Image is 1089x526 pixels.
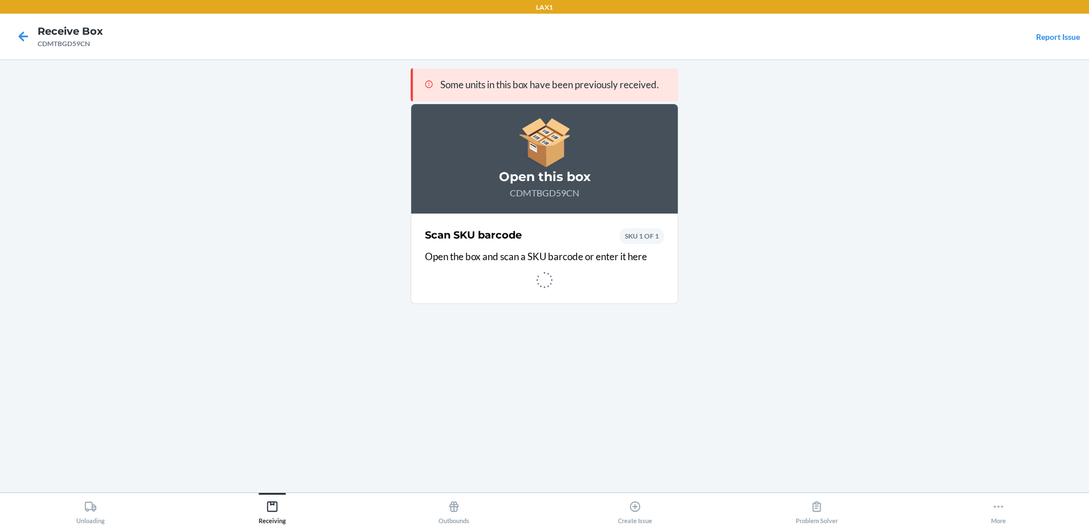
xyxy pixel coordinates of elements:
[425,186,664,200] p: CDMTBGD59CN
[363,493,544,524] button: Outbounds
[38,24,103,39] h4: Receive Box
[625,231,659,241] p: SKU 1 OF 1
[38,39,103,49] div: CDMTBGD59CN
[425,249,664,264] p: Open the box and scan a SKU barcode or enter it here
[440,79,659,91] span: Some units in this box have been previously received.
[618,496,652,524] div: Create Issue
[425,168,664,186] h3: Open this box
[796,496,838,524] div: Problem Solver
[425,228,522,243] h2: Scan SKU barcode
[991,496,1006,524] div: More
[536,2,553,13] p: LAX1
[907,493,1089,524] button: More
[76,496,105,524] div: Unloading
[726,493,908,524] button: Problem Solver
[1036,32,1080,42] a: Report Issue
[439,496,469,524] div: Outbounds
[544,493,726,524] button: Create Issue
[182,493,363,524] button: Receiving
[259,496,286,524] div: Receiving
